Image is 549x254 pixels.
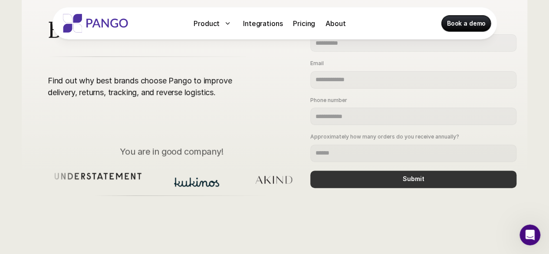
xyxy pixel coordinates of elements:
[310,60,324,66] p: Email
[447,19,486,28] p: Book a demo
[48,16,173,43] span: Book a demo
[293,18,315,29] p: Pricing
[325,18,345,29] p: About
[194,18,220,29] p: Product
[519,224,540,245] iframe: Intercom live chat
[310,134,459,140] p: Approximately how many orders do you receive annually?
[310,34,516,52] input: Name
[120,145,223,158] p: You are in good company!
[310,108,516,125] input: Phone number
[322,16,349,30] a: About
[48,75,312,98] p: Find out why best brands choose Pango to improve delivery, returns, tracking, and reverse logistics.
[442,16,491,31] a: Book a demo
[240,16,286,30] a: Integrations
[289,16,319,30] a: Pricing
[310,71,516,89] input: Email
[310,97,347,103] p: Phone number
[243,18,283,29] p: Integrations
[310,171,516,188] button: Submit
[310,145,516,162] input: Approximately how many orders do you receive annually?
[402,175,424,183] p: Submit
